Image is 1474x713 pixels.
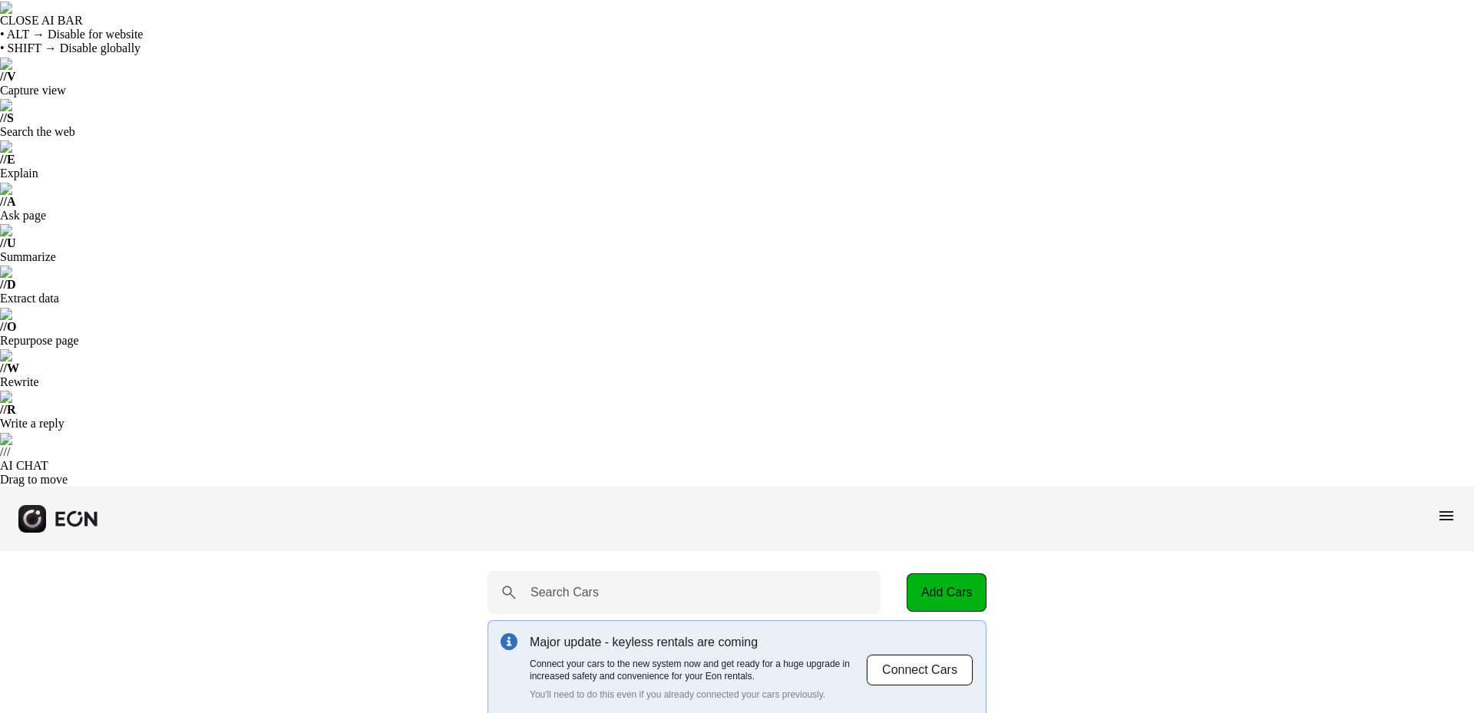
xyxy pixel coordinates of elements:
[530,633,866,652] p: Major update - keyless rentals are coming
[907,573,987,612] button: Add Cars
[1437,507,1456,525] span: menu
[530,583,599,602] label: Search Cars
[866,654,973,686] button: Connect Cars
[530,688,866,701] p: You'll need to do this even if you already connected your cars previously.
[501,633,517,650] img: info
[530,658,866,682] p: Connect your cars to the new system now and get ready for a huge upgrade in increased safety and ...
